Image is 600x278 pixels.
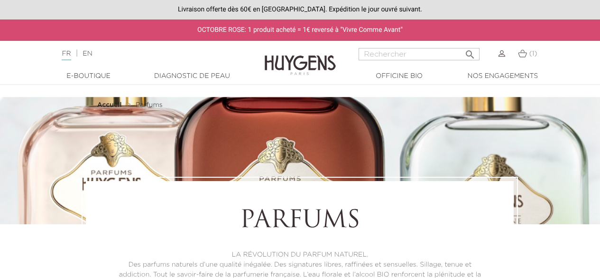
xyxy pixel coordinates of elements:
h1: Parfums [112,207,488,236]
div: | [57,48,243,59]
a: FR [62,50,71,60]
i:  [464,46,476,58]
p: LA RÉVOLUTION DU PARFUM NATUREL. [112,250,488,260]
a: (1) [518,50,537,58]
img: Huygens [265,40,336,77]
span: (1) [529,50,537,57]
span: Parfums [136,102,163,108]
a: Accueil [97,101,124,109]
a: EN [83,50,92,57]
input: Rechercher [359,48,480,60]
a: Diagnostic de peau [145,71,240,81]
strong: Accueil [97,102,122,108]
a: E-Boutique [41,71,136,81]
a: Parfums [136,101,163,109]
a: Nos engagements [455,71,550,81]
a: Officine Bio [352,71,447,81]
button:  [462,45,479,58]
